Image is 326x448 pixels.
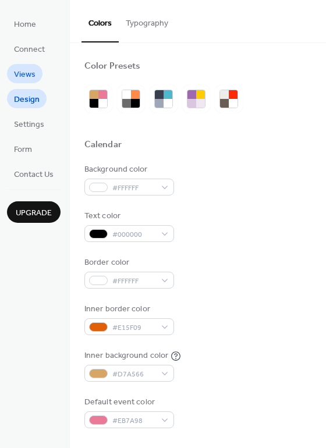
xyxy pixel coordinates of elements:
span: Form [14,144,32,156]
span: #D7A566 [112,368,155,381]
a: Settings [7,114,51,133]
a: Design [7,89,47,108]
span: Home [14,19,36,31]
span: Settings [14,119,44,131]
button: Upgrade [7,201,61,223]
a: Contact Us [7,164,61,183]
div: Inner border color [84,303,172,315]
span: Views [14,69,36,81]
a: Home [7,14,43,33]
a: Views [7,64,42,83]
span: #FFFFFF [112,275,155,287]
a: Connect [7,39,52,58]
a: Form [7,139,39,158]
div: Calendar [84,139,122,151]
div: Color Presets [84,61,140,73]
span: Connect [14,44,45,56]
div: Text color [84,210,172,222]
span: #000000 [112,229,155,241]
span: #E15F09 [112,322,155,334]
span: #FFFFFF [112,182,155,194]
div: Background color [84,163,172,176]
span: Design [14,94,40,106]
div: Inner background color [84,350,168,362]
div: Border color [84,257,172,269]
div: Default event color [84,396,172,408]
span: Upgrade [16,207,52,219]
span: Contact Us [14,169,54,181]
span: #EB7A98 [112,415,155,427]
